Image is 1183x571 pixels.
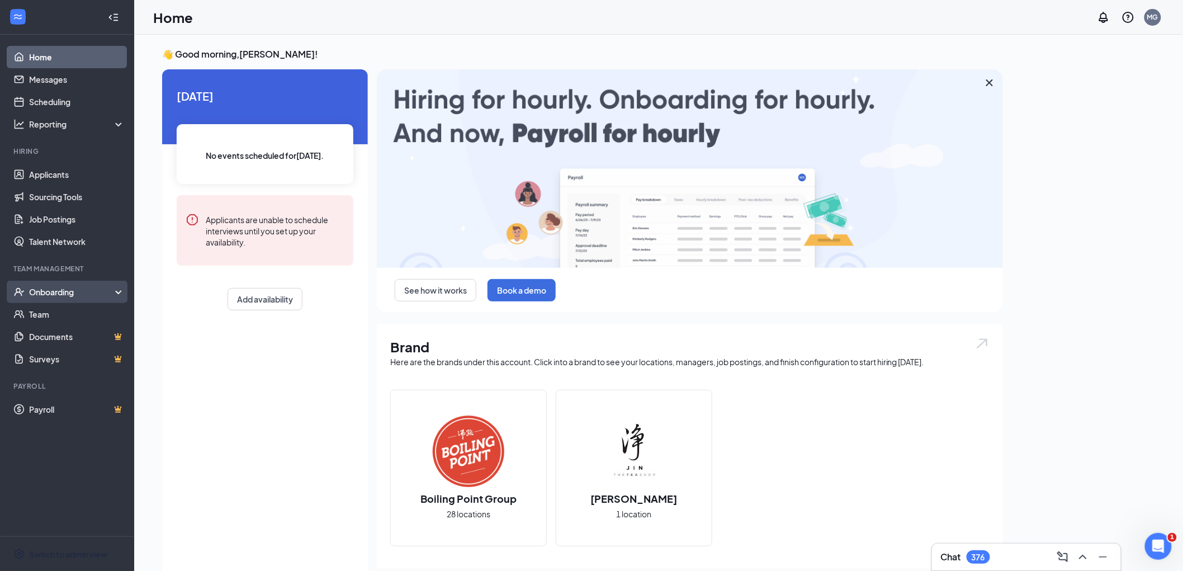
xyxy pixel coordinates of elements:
div: Team Management [13,264,122,273]
svg: QuestionInfo [1122,11,1135,24]
svg: Settings [13,549,25,560]
svg: WorkstreamLogo [12,11,23,22]
img: Boiling Point Group [433,416,504,487]
h2: [PERSON_NAME] [580,492,689,506]
button: Add availability [228,288,302,310]
a: Messages [29,68,125,91]
div: MG [1147,12,1158,22]
button: Minimize [1094,548,1112,566]
a: DocumentsCrown [29,325,125,348]
svg: Collapse [108,12,119,23]
a: Team [29,303,125,325]
a: Sourcing Tools [29,186,125,208]
button: ChevronUp [1074,548,1092,566]
span: [DATE] [177,87,353,105]
a: SurveysCrown [29,348,125,370]
div: Switch to admin view [29,549,107,560]
h3: 👋 Good morning, [PERSON_NAME] ! [162,48,1003,60]
div: Applicants are unable to schedule interviews until you set up your availability. [206,213,344,248]
svg: Analysis [13,119,25,130]
img: Jin Teashop [598,416,670,487]
div: Hiring [13,147,122,156]
svg: Error [186,213,199,226]
h3: Chat [941,551,961,563]
div: Here are the brands under this account. Click into a brand to see your locations, managers, job p... [390,356,990,367]
h1: Home [153,8,193,27]
button: ComposeMessage [1054,548,1072,566]
a: Job Postings [29,208,125,230]
button: See how it works [395,279,476,301]
svg: Cross [983,76,996,89]
div: 376 [972,553,985,562]
span: 1 [1168,533,1177,542]
span: 1 location [617,508,652,520]
svg: Minimize [1096,550,1110,564]
img: payroll-large.gif [377,69,1003,268]
a: Talent Network [29,230,125,253]
svg: ChevronUp [1076,550,1090,564]
div: Onboarding [29,286,115,298]
svg: UserCheck [13,286,25,298]
div: Payroll [13,381,122,391]
div: Reporting [29,119,125,130]
button: Book a demo [488,279,556,301]
span: No events scheduled for [DATE] . [206,149,324,162]
a: Scheduling [29,91,125,113]
svg: Notifications [1097,11,1110,24]
a: Applicants [29,163,125,186]
svg: ComposeMessage [1056,550,1070,564]
h2: Boiling Point Group [409,492,528,506]
h1: Brand [390,337,990,356]
a: Home [29,46,125,68]
img: open.6027fd2a22e1237b5b06.svg [975,337,990,350]
iframe: Intercom live chat [1145,533,1172,560]
span: 28 locations [447,508,490,520]
a: PayrollCrown [29,398,125,421]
